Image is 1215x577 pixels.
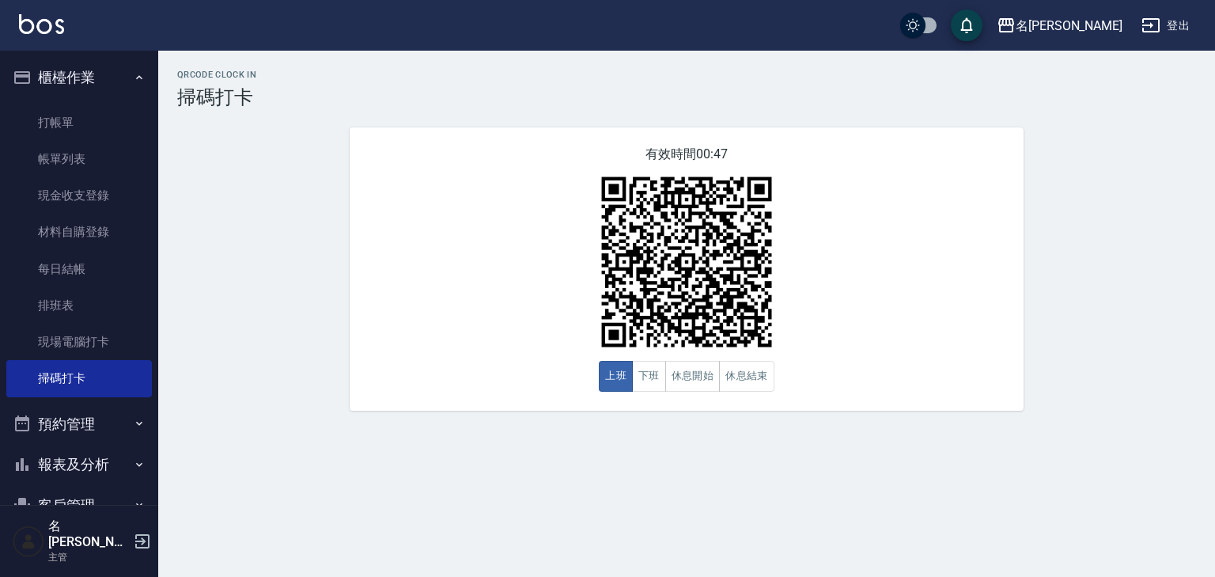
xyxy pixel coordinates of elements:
[6,104,152,141] a: 打帳單
[6,324,152,360] a: 現場電腦打卡
[719,361,774,392] button: 休息結束
[19,14,64,34] img: Logo
[6,177,152,214] a: 現金收支登錄
[6,214,152,250] a: 材料自購登錄
[599,361,633,392] button: 上班
[990,9,1129,42] button: 名[PERSON_NAME]
[6,485,152,526] button: 客戶管理
[350,127,1024,411] div: 有效時間 00:47
[632,361,666,392] button: 下班
[6,444,152,485] button: 報表及分析
[1016,16,1122,36] div: 名[PERSON_NAME]
[6,57,152,98] button: 櫃檯作業
[177,70,1196,80] h2: QRcode Clock In
[48,518,129,550] h5: 名[PERSON_NAME]
[177,86,1196,108] h3: 掃碼打卡
[6,404,152,445] button: 預約管理
[6,360,152,397] a: 掃碼打卡
[6,251,152,287] a: 每日結帳
[665,361,721,392] button: 休息開始
[1135,11,1196,40] button: 登出
[6,141,152,177] a: 帳單列表
[951,9,982,41] button: save
[48,550,129,564] p: 主管
[13,526,44,557] img: Person
[6,287,152,324] a: 排班表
